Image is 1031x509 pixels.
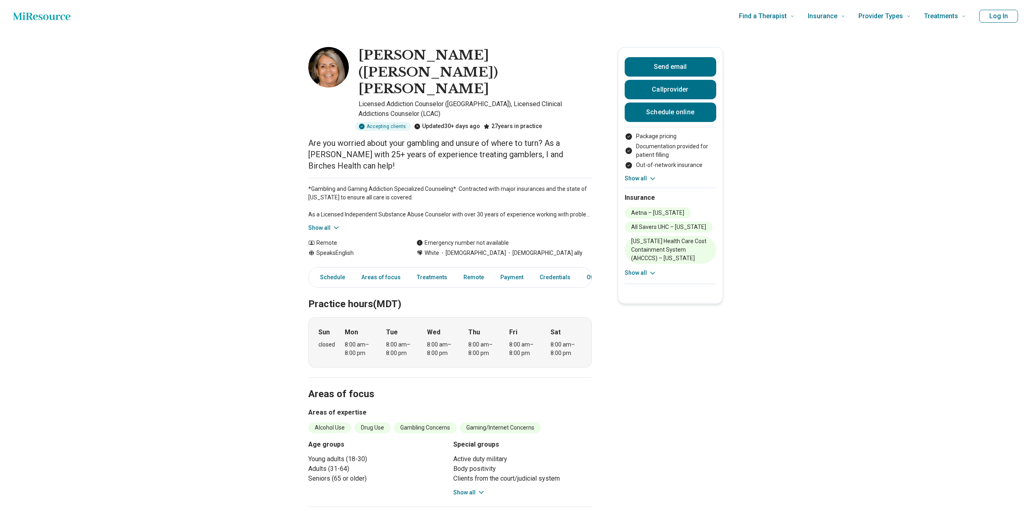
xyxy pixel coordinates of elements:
[509,340,540,357] div: 8:00 am – 8:00 pm
[625,103,716,122] a: Schedule online
[460,422,541,433] li: Gaming/Internet Concerns
[453,440,592,449] h3: Special groups
[495,269,528,286] a: Payment
[308,137,592,171] p: Are you worried about your gambling and unsure of where to turn? As a [PERSON_NAME] with 25+ year...
[808,11,837,22] span: Insurance
[359,47,592,98] h1: [PERSON_NAME] ([PERSON_NAME]) [PERSON_NAME]
[308,185,592,219] p: *Gambling and Gaming Addiction Specialized Counseling*. Contracted with major insurances and the ...
[345,340,376,357] div: 8:00 am – 8:00 pm
[625,269,657,277] button: Show all
[551,340,582,357] div: 8:00 am – 8:00 pm
[468,340,499,357] div: 8:00 am – 8:00 pm
[308,408,592,417] h3: Areas of expertise
[535,269,575,286] a: Credentials
[468,327,480,337] strong: Thu
[308,368,592,401] h2: Areas of focus
[459,269,489,286] a: Remote
[625,142,716,159] li: Documentation provided for patient filling
[551,327,561,337] strong: Sat
[483,122,542,131] div: 27 years in practice
[414,122,480,131] div: Updated 30+ days ago
[453,474,592,483] li: Clients from the court/judicial system
[625,57,716,77] button: Send email
[979,10,1018,23] button: Log In
[625,207,691,218] li: Aetna – [US_STATE]
[308,278,592,311] h2: Practice hours (MDT)
[412,269,452,286] a: Treatments
[359,99,592,119] p: Licensed Addiction Counselor ([GEOGRAPHIC_DATA]), Licensed Clinical Addictions Counselor (LCAC)
[924,11,958,22] span: Treatments
[345,327,358,337] strong: Mon
[308,224,340,232] button: Show all
[625,161,716,169] li: Out-of-network insurance
[308,464,447,474] li: Adults (31-64)
[739,11,787,22] span: Find a Therapist
[386,327,398,337] strong: Tue
[427,327,440,337] strong: Wed
[394,422,457,433] li: Gambling Concerns
[625,80,716,99] button: Callprovider
[509,327,517,337] strong: Fri
[308,440,447,449] h3: Age groups
[308,47,349,88] img: Bobbe McGinley, Licensed Addiction Counselor (LAC)
[308,454,447,464] li: Young adults (18-30)
[625,174,657,183] button: Show all
[453,488,485,497] button: Show all
[308,317,592,368] div: When does the program meet?
[354,422,391,433] li: Drug Use
[625,193,716,203] h2: Insurance
[356,269,406,286] a: Areas of focus
[308,249,400,257] div: Speaks English
[308,239,400,247] div: Remote
[308,474,447,483] li: Seniors (65 or older)
[625,236,716,264] li: [US_STATE] Health Care Cost Containment System (AHCCCS) – [US_STATE]
[416,239,509,247] div: Emergency number not available
[355,122,411,131] div: Accepting clients
[439,249,506,257] span: [DEMOGRAPHIC_DATA]
[625,222,713,233] li: All Savers UHC – [US_STATE]
[858,11,903,22] span: Provider Types
[453,454,592,464] li: Active duty military
[13,8,70,24] a: Home page
[318,340,335,349] div: closed
[582,269,611,286] a: Other
[386,340,417,357] div: 8:00 am – 8:00 pm
[506,249,583,257] span: [DEMOGRAPHIC_DATA] ally
[453,464,592,474] li: Body positivity
[625,132,716,141] li: Package pricing
[308,422,351,433] li: Alcohol Use
[625,132,716,169] ul: Payment options
[310,269,350,286] a: Schedule
[427,340,458,357] div: 8:00 am – 8:00 pm
[318,327,330,337] strong: Sun
[425,249,439,257] span: White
